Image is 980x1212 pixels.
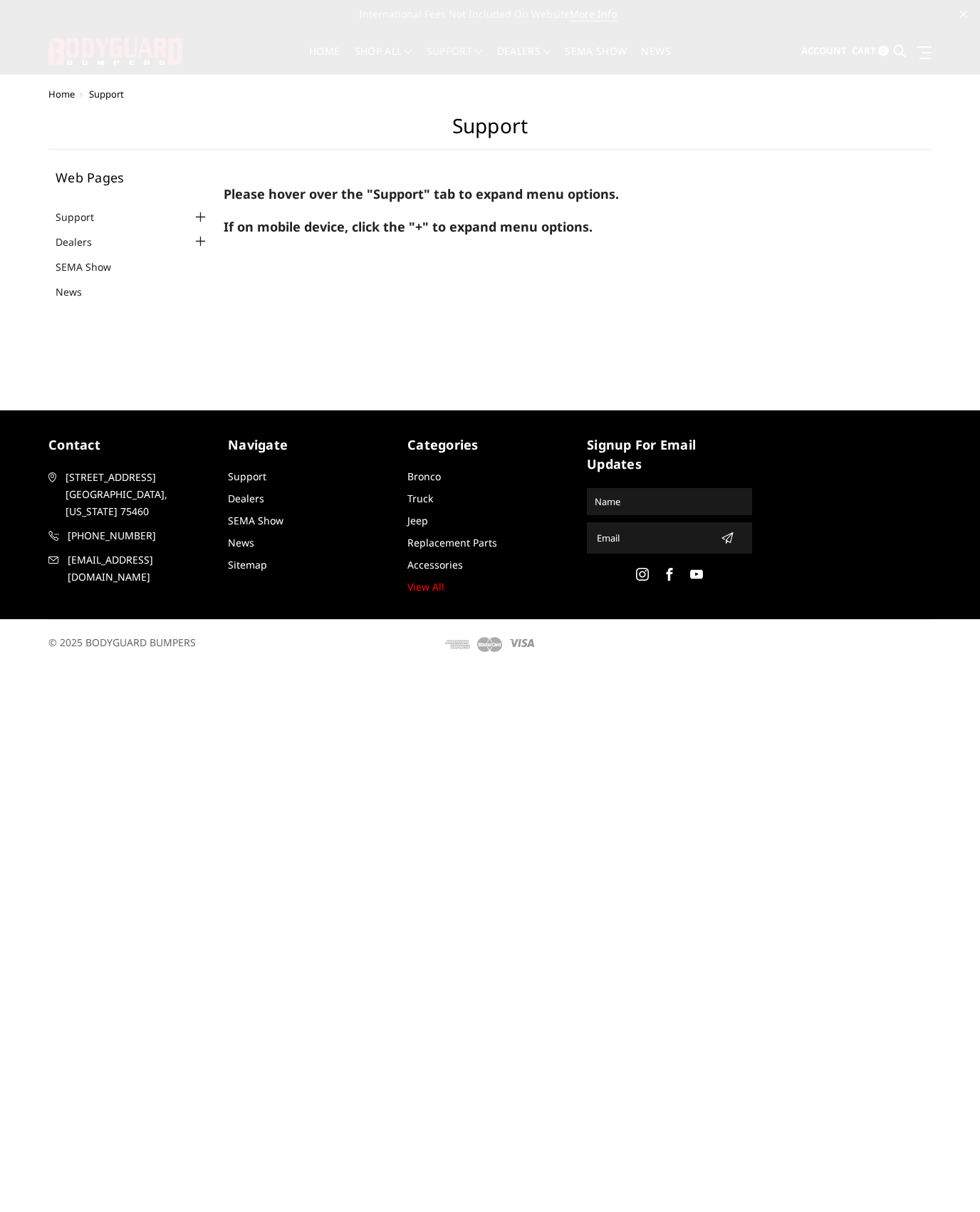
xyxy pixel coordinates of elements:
[407,492,433,505] a: Truck
[589,490,750,513] input: Name
[801,32,847,71] a: Account
[224,185,619,202] strong: Please hover over the "Support" tab to expand menu options.
[56,209,112,224] a: Support
[228,470,266,483] a: Support
[407,536,497,549] a: Replacement Parts
[878,46,889,56] span: 0
[48,88,75,100] a: Home
[407,470,441,483] a: Bronco
[587,435,752,474] h5: signup for email updates
[56,284,100,299] a: News
[68,527,213,544] span: [PHONE_NUMBER]
[48,114,932,150] h1: Support
[68,551,213,586] span: [EMAIL_ADDRESS][DOMAIN_NAME]
[48,551,214,586] a: [EMAIL_ADDRESS][DOMAIN_NAME]
[570,7,617,21] a: More Info
[355,46,412,74] a: shop all
[56,171,209,184] h5: Web Pages
[852,32,889,71] a: Cart 0
[407,435,573,455] h5: Categories
[228,514,283,527] a: SEMA Show
[228,536,254,549] a: News
[89,88,124,100] span: Support
[224,218,593,235] strong: If on mobile device, click the "+" to expand menu options.
[565,46,627,74] a: SEMA Show
[641,46,670,74] a: News
[66,469,211,520] span: [STREET_ADDRESS] [GEOGRAPHIC_DATA], [US_STATE] 75460
[228,558,267,571] a: Sitemap
[407,514,428,527] a: Jeep
[228,492,264,505] a: Dealers
[228,435,393,455] h5: Navigate
[407,580,444,594] a: View All
[407,558,463,571] a: Accessories
[309,46,340,74] a: Home
[48,435,214,455] h5: contact
[48,527,214,544] a: [PHONE_NUMBER]
[427,46,483,74] a: Support
[48,38,184,64] img: BODYGUARD BUMPERS
[56,234,110,249] a: Dealers
[56,259,129,274] a: SEMA Show
[591,527,715,549] input: Email
[852,44,876,57] span: Cart
[48,636,196,649] span: © 2025 BODYGUARD BUMPERS
[801,44,847,57] span: Account
[497,46,551,74] a: Dealers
